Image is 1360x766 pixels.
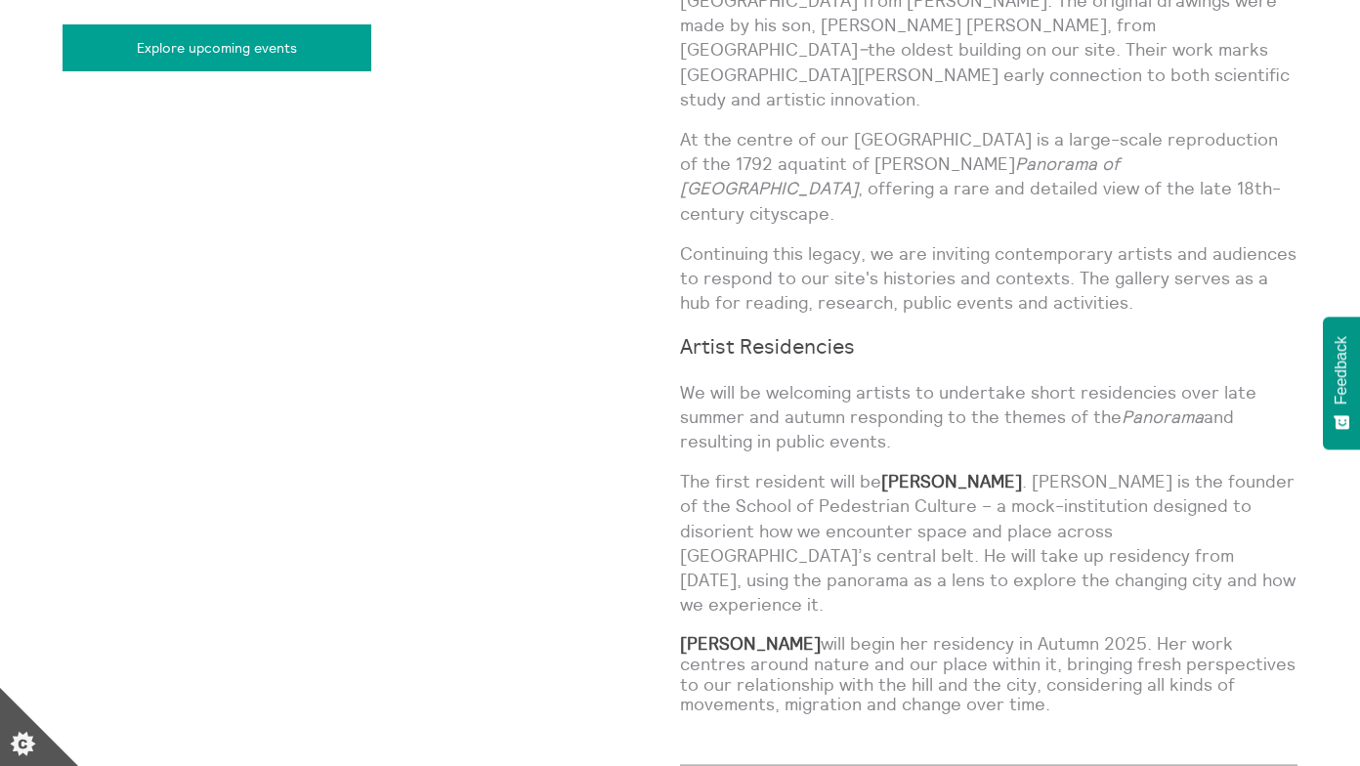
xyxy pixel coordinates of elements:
[1122,405,1204,428] em: Panorama
[680,469,1297,617] p: The first resident will be . [PERSON_NAME] is the founder of the School of Pedestrian Culture – a...
[881,470,1022,492] strong: [PERSON_NAME]
[680,333,855,360] strong: Artist Residencies
[63,24,371,71] a: Explore upcoming events
[858,38,868,61] em: –
[1323,317,1360,449] button: Feedback - Show survey
[680,380,1297,454] p: We will be welcoming artists to undertake short residencies over late summer and autumn respondin...
[680,127,1297,226] p: At the centre of our [GEOGRAPHIC_DATA] is a large-scale reproduction of the 1792 aquatint of [PER...
[680,241,1297,316] p: Continuing this legacy, we are inviting contemporary artists and audiences to respond to our site...
[680,152,1120,199] em: Panorama of [GEOGRAPHIC_DATA]
[680,632,821,655] strong: [PERSON_NAME]
[1333,336,1350,404] span: Feedback
[680,634,1297,715] p: will begin her residency in Autumn 2025. Her work centres around nature and our place within it, ...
